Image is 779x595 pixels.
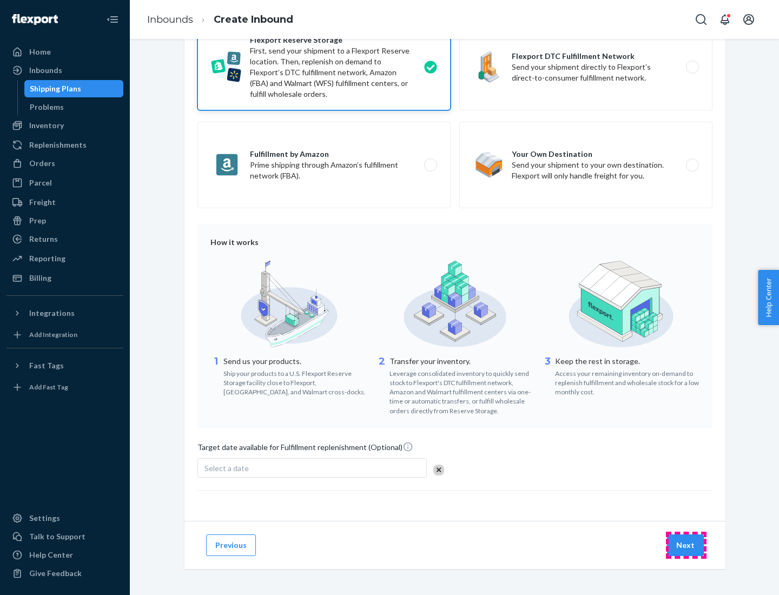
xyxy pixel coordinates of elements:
div: Inventory [29,120,64,131]
button: Give Feedback [6,565,123,582]
span: Target date available for Fulfillment replenishment (Optional) [197,441,413,457]
button: Open Search Box [690,9,712,30]
a: Home [6,43,123,61]
div: Inbounds [29,65,62,76]
img: Flexport logo [12,14,58,25]
a: Freight [6,194,123,211]
a: Replenishments [6,136,123,154]
div: Leverage consolidated inventory to quickly send stock to Flexport's DTC fulfillment network, Amaz... [389,367,534,415]
div: Home [29,47,51,57]
div: Settings [29,513,60,524]
div: Returns [29,234,58,244]
a: Talk to Support [6,528,123,545]
div: Help Center [29,550,73,560]
div: 3 [542,355,553,396]
a: Reporting [6,250,123,267]
div: 2 [377,355,387,415]
ol: breadcrumbs [138,4,302,36]
button: Open account menu [738,9,760,30]
a: Create Inbound [214,14,293,25]
div: Give Feedback [29,568,82,579]
a: Billing [6,269,123,287]
div: Add Fast Tag [29,382,68,392]
a: Inventory [6,117,123,134]
div: Billing [29,273,51,283]
div: Access your remaining inventory on-demand to replenish fulfillment and wholesale stock for a low ... [555,367,699,396]
button: Fast Tags [6,357,123,374]
a: Inbounds [6,62,123,79]
div: Ship your products to a U.S. Flexport Reserve Storage facility close to Flexport, [GEOGRAPHIC_DAT... [223,367,368,396]
div: Problems [30,102,64,113]
span: Select a date [204,464,249,473]
button: Previous [206,534,256,556]
div: Fast Tags [29,360,64,371]
a: Parcel [6,174,123,191]
a: Add Integration [6,326,123,343]
div: Add Integration [29,330,77,339]
div: Talk to Support [29,531,85,542]
div: 1 [210,355,221,396]
div: Shipping Plans [30,83,81,94]
div: Replenishments [29,140,87,150]
button: Open notifications [714,9,736,30]
a: Settings [6,510,123,527]
button: Integrations [6,305,123,322]
div: Prep [29,215,46,226]
a: Returns [6,230,123,248]
div: Freight [29,197,56,208]
div: How it works [210,237,699,248]
a: Problems [24,98,124,116]
div: Reporting [29,253,65,264]
a: Inbounds [147,14,193,25]
div: Orders [29,158,55,169]
p: Keep the rest in storage. [555,356,699,367]
button: Help Center [758,270,779,325]
a: Help Center [6,546,123,564]
p: Transfer your inventory. [389,356,534,367]
a: Orders [6,155,123,172]
a: Add Fast Tag [6,379,123,396]
a: Shipping Plans [24,80,124,97]
button: Close Navigation [102,9,123,30]
p: Send us your products. [223,356,368,367]
div: Parcel [29,177,52,188]
button: Next [667,534,704,556]
div: Integrations [29,308,75,319]
a: Prep [6,212,123,229]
